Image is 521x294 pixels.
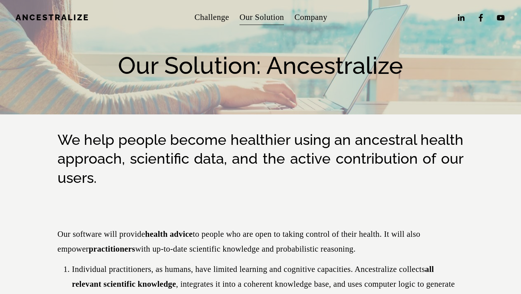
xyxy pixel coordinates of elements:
a: YouTube [496,13,505,22]
h1: Our Solution: Ancestralize [16,51,505,80]
strong: practitioners [89,244,135,253]
h2: We help people become healthier using an ancestral health approach, scientific data, and the acti... [58,130,463,188]
a: LinkedIn [456,13,466,22]
a: Ancestralize [16,13,89,22]
a: Facebook [476,13,486,22]
strong: health advice [145,230,193,239]
p: Our software will provide to people who are open to taking control of their health. It will also ... [58,227,463,257]
a: folder dropdown [295,9,327,26]
a: Challenge [194,9,229,26]
a: Our Solution [240,9,284,26]
span: Company [295,10,327,25]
